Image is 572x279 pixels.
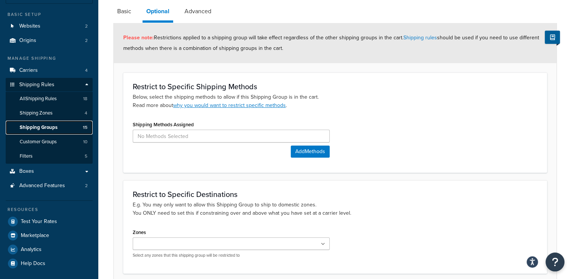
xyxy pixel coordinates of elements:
[6,55,93,62] div: Manage Shipping
[181,2,215,20] a: Advanced
[21,246,42,253] span: Analytics
[19,37,36,44] span: Origins
[6,34,93,48] a: Origins2
[6,64,93,77] a: Carriers4
[143,2,173,23] a: Optional
[19,168,34,175] span: Boxes
[21,219,57,225] span: Test Your Rates
[133,201,538,217] p: E.g. You may only want to allow this Shipping Group to ship to domestic zones. You ONLY need to s...
[173,101,286,109] a: why you would want to restrict specific methods
[113,2,135,20] a: Basic
[19,183,65,189] span: Advanced Features
[6,106,93,120] a: Shipping Zones4
[6,243,93,256] a: Analytics
[6,149,93,163] li: Filters
[19,67,38,74] span: Carriers
[6,179,93,193] a: Advanced Features2
[20,124,57,131] span: Shipping Groups
[19,23,40,29] span: Websites
[6,164,93,178] a: Boxes
[21,232,49,239] span: Marketplace
[403,34,437,42] a: Shipping rules
[133,253,330,258] p: Select any zones that this shipping group will be restricted to
[85,67,88,74] span: 4
[6,106,93,120] li: Shipping Zones
[85,110,87,116] span: 4
[133,122,194,127] label: Shipping Methods Assigned
[123,34,539,52] span: Restrictions applied to a shipping group will take effect regardless of the other shipping groups...
[6,19,93,33] li: Websites
[85,153,87,160] span: 5
[6,149,93,163] a: Filters5
[6,64,93,77] li: Carriers
[85,23,88,29] span: 2
[6,135,93,149] a: Customer Groups10
[85,183,88,189] span: 2
[20,153,33,160] span: Filters
[83,139,87,145] span: 10
[6,78,93,164] li: Shipping Rules
[6,179,93,193] li: Advanced Features
[83,96,87,102] span: 18
[20,96,57,102] span: All Shipping Rules
[21,260,45,267] span: Help Docs
[20,110,53,116] span: Shipping Zones
[6,34,93,48] li: Origins
[291,146,330,158] button: AddMethods
[133,93,538,110] p: Below, select the shipping methods to allow if this Shipping Group is in the cart. Read more about .
[545,31,560,44] button: Show Help Docs
[83,124,87,131] span: 15
[6,206,93,213] div: Resources
[133,130,330,143] input: No Methods Selected
[6,121,93,135] li: Shipping Groups
[6,19,93,33] a: Websites2
[133,82,538,91] h3: Restrict to Specific Shipping Methods
[6,135,93,149] li: Customer Groups
[133,190,538,198] h3: Restrict to Specific Destinations
[6,257,93,270] a: Help Docs
[20,139,57,145] span: Customer Groups
[6,78,93,92] a: Shipping Rules
[546,253,564,271] button: Open Resource Center
[6,92,93,106] a: AllShipping Rules18
[19,82,54,88] span: Shipping Rules
[6,229,93,242] a: Marketplace
[133,229,146,235] label: Zones
[6,215,93,228] a: Test Your Rates
[123,34,154,42] strong: Please note:
[85,37,88,44] span: 2
[6,121,93,135] a: Shipping Groups15
[6,11,93,18] div: Basic Setup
